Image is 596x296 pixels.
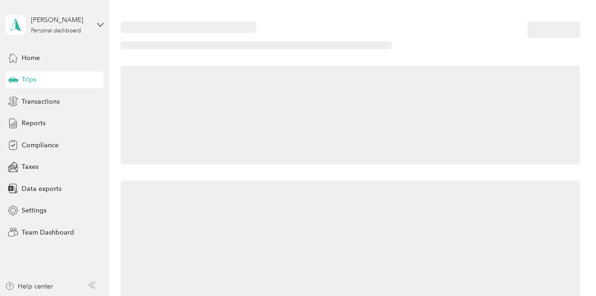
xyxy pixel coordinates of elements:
span: Settings [22,205,46,215]
span: Home [22,53,40,63]
span: Compliance [22,140,59,150]
button: Help center [5,281,53,291]
span: Transactions [22,97,60,106]
span: Team Dashboard [22,228,74,237]
span: Trips [22,75,36,84]
span: Reports [22,118,46,128]
span: Data exports [22,184,61,194]
span: Taxes [22,162,38,172]
div: [PERSON_NAME] [31,15,90,25]
iframe: Everlance-gr Chat Button Frame [543,243,596,296]
div: Personal dashboard [31,28,81,34]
